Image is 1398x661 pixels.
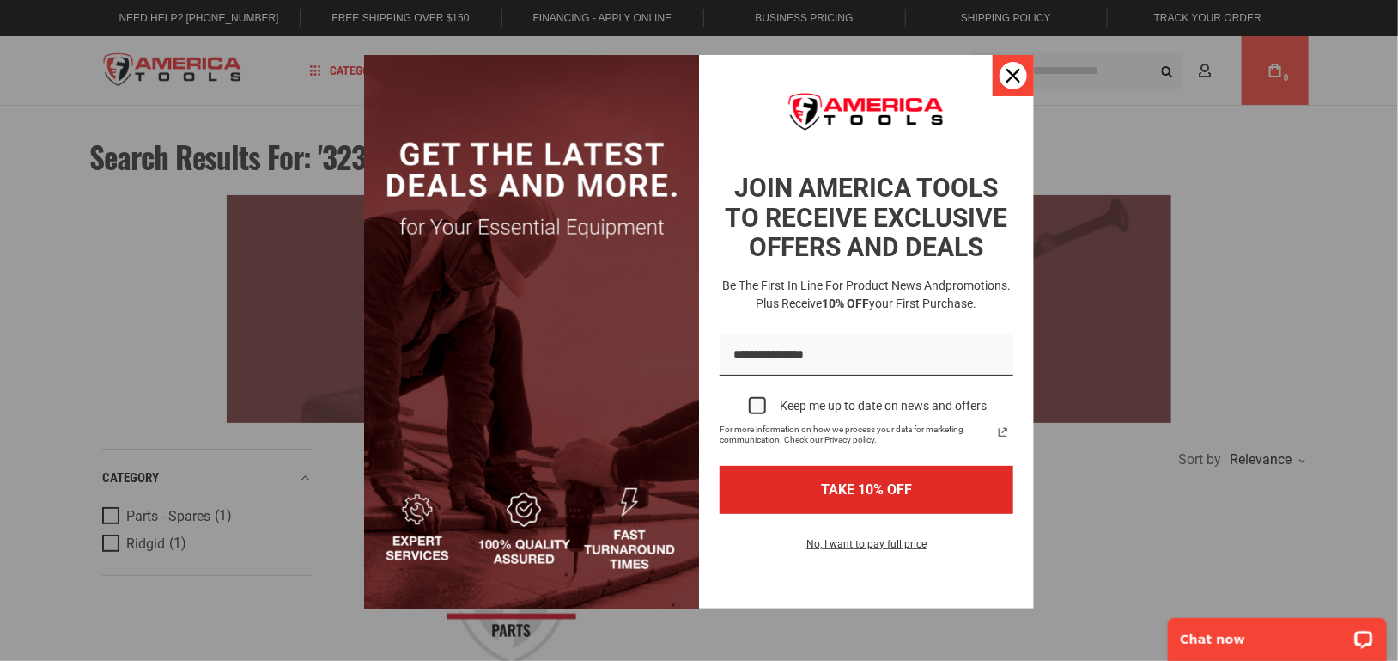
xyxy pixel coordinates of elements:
[793,535,940,564] button: No, I want to pay full price
[716,277,1017,313] h3: Be the first in line for product news and
[720,334,1013,377] input: Email field
[993,55,1034,96] button: Close
[1157,607,1398,661] iframe: LiveChat chat widget
[780,399,987,413] div: Keep me up to date on news and offers
[757,278,1012,310] span: promotions. Plus receive your first purchase.
[1006,69,1020,83] svg: close icon
[823,297,870,310] strong: 10% OFF
[993,422,1013,443] svg: link icon
[726,173,1008,262] strong: JOIN AMERICA TOOLS TO RECEIVE EXCLUSIVE OFFERS AND DEALS
[720,466,1013,513] button: TAKE 10% OFF
[993,422,1013,443] a: Read our Privacy Policy
[720,425,993,445] span: For more information on how we process your data for marketing communication. Check our Privacy p...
